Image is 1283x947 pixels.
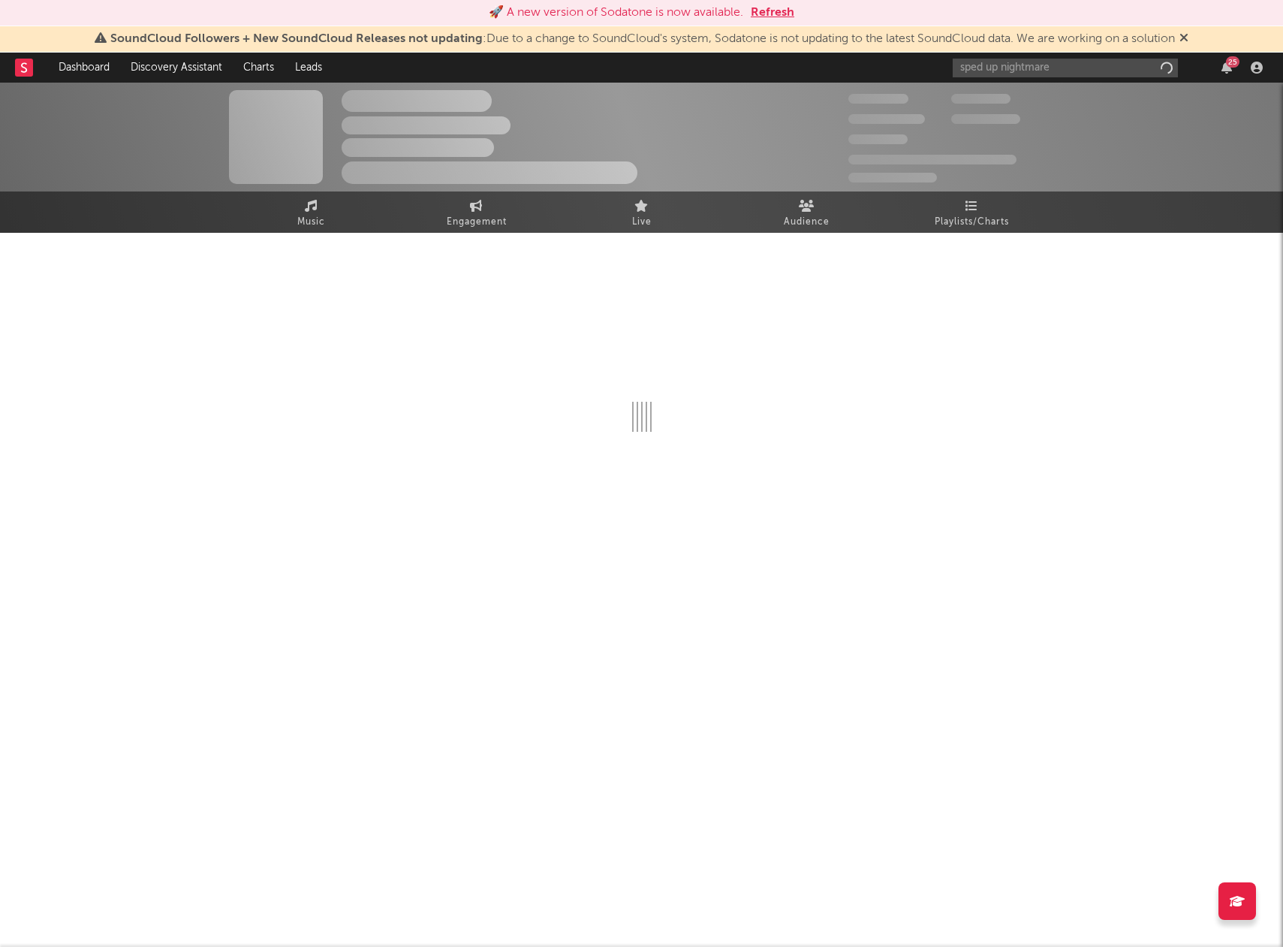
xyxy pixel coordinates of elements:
[848,114,925,124] span: 50,000,000
[559,192,724,233] a: Live
[110,33,1175,45] span: : Due to a change to SoundCloud's system, Sodatone is not updating to the latest SoundCloud data....
[447,213,507,231] span: Engagement
[951,94,1010,104] span: 100,000
[751,4,794,22] button: Refresh
[890,192,1055,233] a: Playlists/Charts
[848,134,908,144] span: 100,000
[848,94,908,104] span: 300,000
[953,59,1178,77] input: Search for artists
[848,155,1016,164] span: 50,000,000 Monthly Listeners
[489,4,743,22] div: 🚀 A new version of Sodatone is now available.
[229,192,394,233] a: Music
[1221,62,1232,74] button: 25
[394,192,559,233] a: Engagement
[632,213,652,231] span: Live
[48,53,120,83] a: Dashboard
[848,173,937,182] span: Jump Score: 85.0
[110,33,483,45] span: SoundCloud Followers + New SoundCloud Releases not updating
[285,53,333,83] a: Leads
[951,114,1020,124] span: 1,000,000
[784,213,830,231] span: Audience
[724,192,890,233] a: Audience
[120,53,233,83] a: Discovery Assistant
[935,213,1009,231] span: Playlists/Charts
[233,53,285,83] a: Charts
[1226,56,1239,68] div: 25
[297,213,325,231] span: Music
[1179,33,1188,45] span: Dismiss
